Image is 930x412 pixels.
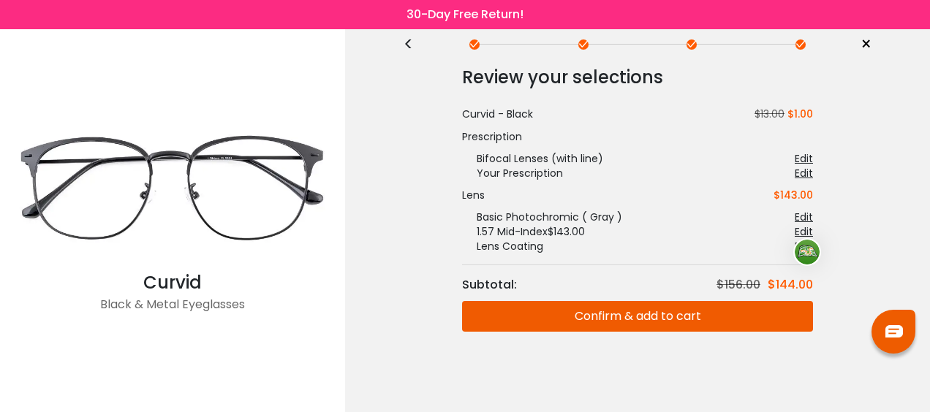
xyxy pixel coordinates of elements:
span: $13.00 [749,107,785,121]
div: Edit [795,239,813,253]
div: Edit [795,210,813,224]
div: Edit [795,224,813,239]
img: Black Curvid - Metal Eyeglasses [7,104,338,270]
div: Subtotal: [462,276,524,294]
div: Lens Coating [462,239,543,253]
div: $143.00 [774,188,813,202]
div: Edit [795,151,813,166]
div: Edit [795,166,813,180]
div: Curvid [7,270,338,296]
span: $1.00 [787,107,813,121]
div: Curvid - Black [462,107,533,122]
div: 1.57 Mid-Index $143.00 [462,224,585,239]
div: $144.00 [768,276,813,294]
div: Basic Photochromic ( Gray ) [462,210,622,224]
div: Black & Metal Eyeglasses [7,296,338,325]
img: chat [885,325,903,337]
div: Bifocal Lenses (with line) [462,151,603,166]
div: < [404,39,426,50]
a: × [850,34,872,56]
div: Review your selections [462,63,813,92]
div: Lens [462,188,485,202]
span: × [861,34,872,56]
div: Prescription [462,129,813,144]
button: Confirm & add to cart [462,301,813,332]
div: Your Prescription [462,166,563,180]
div: $156.00 [717,276,768,294]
